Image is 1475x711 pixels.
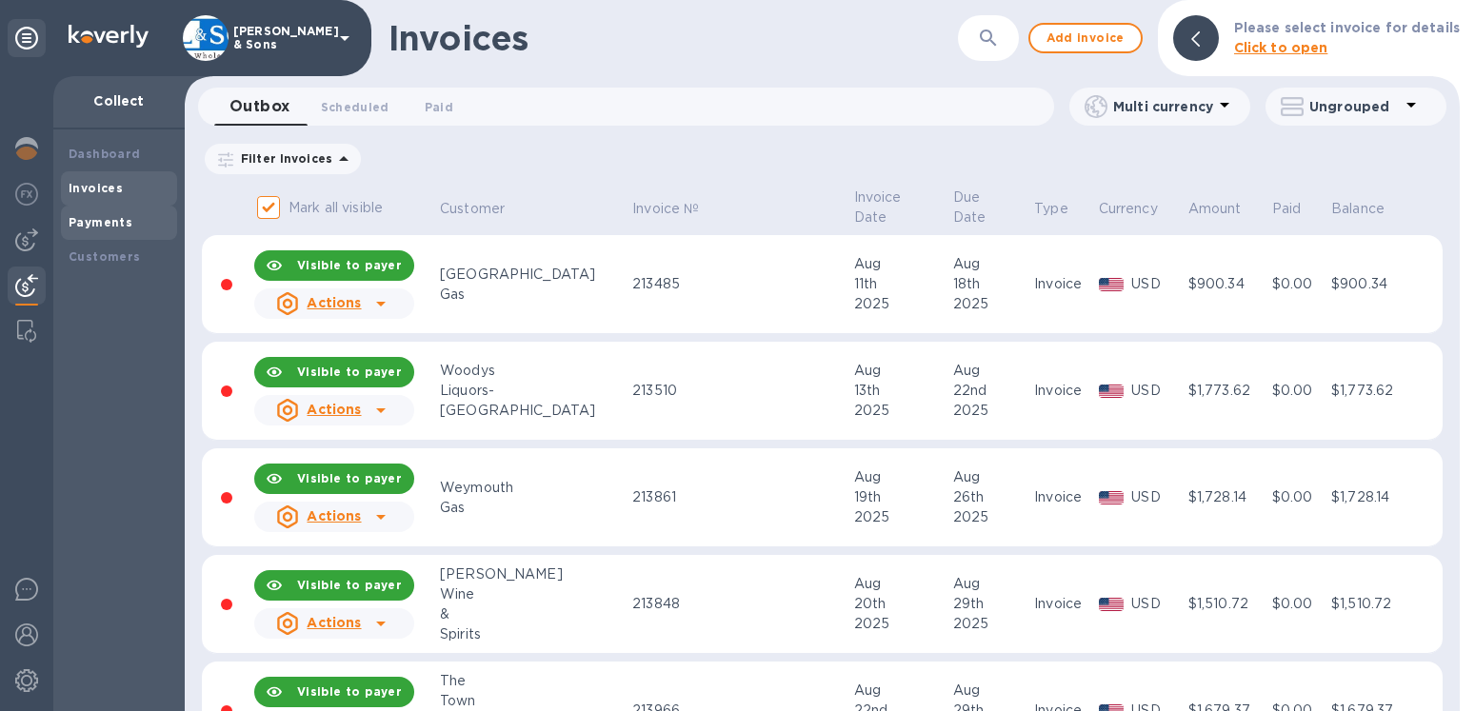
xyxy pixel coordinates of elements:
[632,381,847,401] div: 213510
[307,615,361,630] u: Actions
[440,478,627,498] div: Weymouth
[440,265,627,285] div: [GEOGRAPHIC_DATA]
[440,199,505,219] p: Customer
[8,19,46,57] div: Unpin categories
[229,93,290,120] span: Outbox
[1331,199,1385,219] p: Balance
[854,594,947,614] div: 20th
[1309,97,1400,116] p: Ungrouped
[854,254,947,274] div: Aug
[425,97,453,117] span: Paid
[854,274,947,294] div: 11th
[953,254,1028,274] div: Aug
[953,574,1028,594] div: Aug
[953,274,1028,294] div: 18th
[1099,598,1125,611] img: USD
[854,681,947,701] div: Aug
[1188,199,1266,219] span: Amount
[321,97,389,117] span: Scheduled
[1099,278,1125,291] img: USD
[1034,274,1093,294] div: Invoice
[440,584,627,604] div: Wine
[1099,199,1183,219] span: Currency
[440,671,627,691] div: The
[1034,594,1093,614] div: Invoice
[854,361,947,381] div: Aug
[1272,381,1326,401] div: $0.00
[1188,274,1266,294] div: $900.34
[307,402,361,417] u: Actions
[953,361,1028,381] div: Aug
[1331,594,1409,614] div: $1,510.72
[1331,381,1409,401] div: $1,773.62
[632,274,847,294] div: 213485
[1034,199,1093,219] span: Type
[69,249,141,264] b: Customers
[440,604,627,624] div: &
[389,18,528,58] h1: Invoices
[953,487,1028,507] div: 26th
[953,188,1004,227] p: Due Date
[233,150,332,167] p: Filter Invoices
[1113,97,1213,116] p: Multi currency
[1331,274,1409,294] div: $900.34
[953,188,1028,227] span: Due Date
[440,691,627,711] div: Town
[953,681,1028,701] div: Aug
[854,574,947,594] div: Aug
[1272,199,1326,219] span: Paid
[953,614,1028,634] div: 2025
[1272,199,1302,219] p: Paid
[854,401,947,421] div: 2025
[854,294,947,314] div: 2025
[953,381,1028,401] div: 22nd
[1272,487,1326,507] div: $0.00
[1046,27,1126,49] span: Add invoice
[1234,40,1328,55] b: Click to open
[1131,487,1182,507] p: USD
[1028,23,1143,53] button: Add invoice
[632,199,699,219] p: Invoice №
[69,181,123,195] b: Invoices
[1188,199,1242,219] p: Amount
[854,381,947,401] div: 13th
[440,564,627,584] div: [PERSON_NAME]
[440,498,627,518] div: Gas
[1099,199,1158,219] p: Currency
[440,624,627,644] div: Spirits
[440,361,627,381] div: Woodys
[297,365,402,379] b: Visible to payer
[632,199,724,219] span: Invoice №
[854,467,947,487] div: Aug
[854,614,947,634] div: 2025
[440,285,627,305] div: Gas
[854,487,947,507] div: 19th
[1188,381,1266,401] div: $1,773.62
[854,188,923,227] p: Invoice Date
[69,215,132,229] b: Payments
[69,25,149,48] img: Logo
[297,684,402,699] b: Visible to payer
[307,295,361,310] u: Actions
[1331,199,1409,219] span: Balance
[1099,385,1125,398] img: USD
[953,294,1028,314] div: 2025
[307,508,361,523] u: Actions
[15,183,38,206] img: Foreign exchange
[1034,381,1093,401] div: Invoice
[1272,274,1326,294] div: $0.00
[953,507,1028,527] div: 2025
[289,198,383,218] p: Mark all visible
[1234,20,1460,35] b: Please select invoice for details
[854,507,947,527] div: 2025
[953,467,1028,487] div: Aug
[632,487,847,507] div: 213861
[1034,487,1093,507] div: Invoice
[1331,487,1409,507] div: $1,728.14
[1034,199,1068,219] p: Type
[297,471,402,485] b: Visible to payer
[632,594,847,614] div: 213848
[69,91,169,110] p: Collect
[1131,274,1182,294] p: USD
[1188,594,1266,614] div: $1,510.72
